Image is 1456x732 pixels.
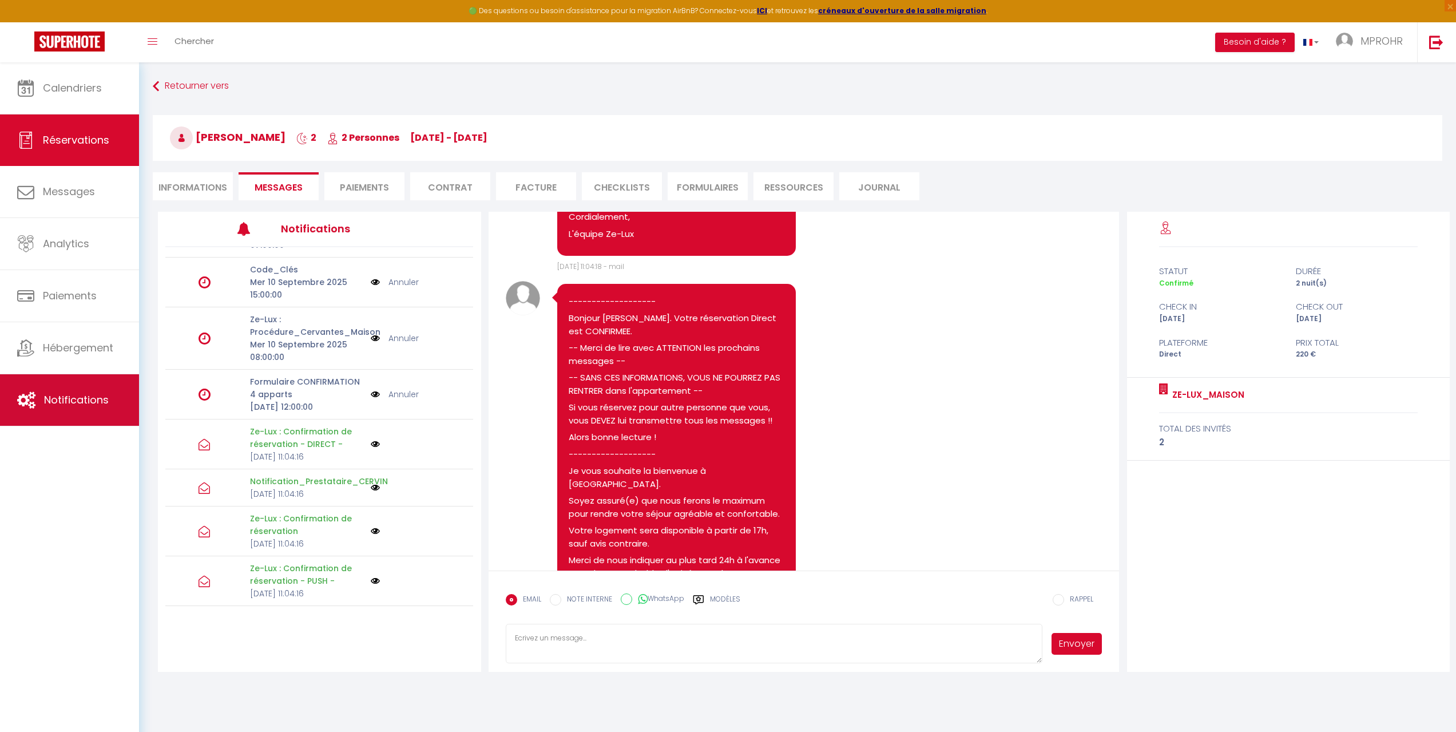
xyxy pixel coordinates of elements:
[757,6,767,15] a: ICI
[388,276,419,288] a: Annuler
[1159,436,1418,449] div: 2
[170,130,285,144] span: [PERSON_NAME]
[1159,278,1193,288] span: Confirmé
[632,593,684,606] label: WhatsApp
[569,524,784,550] p: Votre logement sera disponible à partir de 17h, sauf avis contraire.
[569,431,784,444] p: Alors bonne lecture !
[753,172,834,200] li: Ressources
[250,512,363,537] p: Ze-Lux : Confirmation de réservation
[324,172,404,200] li: Paiements
[561,594,612,607] label: NOTE INTERNE
[34,31,105,52] img: Super Booking
[250,537,363,550] p: [DATE] 11:04:16
[371,332,380,345] img: NO IMAGE
[388,332,419,345] a: Annuler
[569,448,784,461] p: -------------------
[250,450,363,463] p: [DATE] 11:04:16
[569,312,779,337] span: Bonjour [PERSON_NAME]. Votre réservation Direct est CONFIRMEE.
[569,211,630,223] span: Cordialement,
[569,228,784,241] p: L'équipe Ze-Lux
[569,401,784,427] p: Si vous réservez pour autre personne que vous, vous DEVEZ lui transmettre tous les messages !!
[250,313,363,338] p: Ze-Lux : Procédure_Cervantes_Maison
[250,488,363,500] p: [DATE] 11:04:16
[250,401,363,413] p: [DATE] 12:00:00
[1215,33,1295,52] button: Besoin d'aide ?
[506,281,540,315] img: avatar.png
[371,440,380,449] img: NO IMAGE
[281,216,409,242] h3: Notifications
[496,172,576,200] li: Facture
[250,375,363,401] p: Formulaire CONFIRMATION 4 apparts
[557,262,624,271] span: [DATE] 11:04:18 - mail
[1152,264,1288,278] div: statut
[1152,300,1288,314] div: check in
[710,594,740,614] label: Modèles
[1327,22,1417,62] a: ... MPROHR
[43,133,109,147] span: Réservations
[250,263,363,276] p: Code_Clés
[153,76,1442,97] a: Retourner vers
[43,184,95,199] span: Messages
[1152,336,1288,350] div: Plateforme
[517,594,541,607] label: EMAIL
[1064,594,1093,607] label: RAPPEL
[569,465,708,490] span: Je vous souhaite la bienvenue à [GEOGRAPHIC_DATA].
[371,483,380,492] img: NO IMAGE
[250,587,363,600] p: [DATE] 11:04:16
[43,81,102,95] span: Calendriers
[569,371,784,397] p: -- SANS CES INFORMATIONS, VOUS NE POURREZ PAS RENTRER dans l'appartement --
[569,554,783,579] span: Merci de nous indiquer au plus tard 24h à l'avance votre heure probable d'arrivée sur place.
[250,562,363,587] p: Ze-Lux : Confirmation de réservation - PUSH -
[327,131,399,144] span: 2 Personnes
[388,388,419,401] a: Annuler
[296,131,316,144] span: 2
[153,172,233,200] li: Informations
[43,341,113,355] span: Hébergement
[1168,388,1244,402] a: Ze-Lux_MAISON
[1152,349,1288,360] div: Direct
[250,425,363,450] p: Ze-Lux : Confirmation de réservation - DIRECT -
[569,494,784,520] p: Soyez assuré(e) que nous ferons le maximum pour rendre votre séjour agréable et confortable.
[839,172,919,200] li: Journal
[44,393,109,407] span: Notifications
[1052,633,1102,655] button: Envoyer
[255,181,303,194] span: Messages
[371,388,380,401] img: NO IMAGE
[250,475,363,488] p: Notification_Prestataire_CERVIN
[1159,422,1418,436] div: total des invités
[569,295,656,307] span: -------------------
[569,342,784,367] p: -- Merci de lire avec ATTENTION les prochains messages --
[668,172,748,200] li: FORMULAIRES
[1152,314,1288,325] div: [DATE]
[371,276,380,288] img: NO IMAGE
[250,276,363,301] p: Mer 10 Septembre 2025 15:00:00
[9,5,43,39] button: Ouvrir le widget de chat LiveChat
[410,172,490,200] li: Contrat
[410,131,487,144] span: [DATE] - [DATE]
[371,576,380,585] img: NO IMAGE
[43,288,97,303] span: Paiements
[371,527,380,536] img: NO IMAGE
[43,236,89,251] span: Analytics
[818,6,986,15] a: créneaux d'ouverture de la salle migration
[582,172,662,200] li: CHECKLISTS
[250,338,363,363] p: Mer 10 Septembre 2025 08:00:00
[174,35,214,47] span: Chercher
[166,22,223,62] a: Chercher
